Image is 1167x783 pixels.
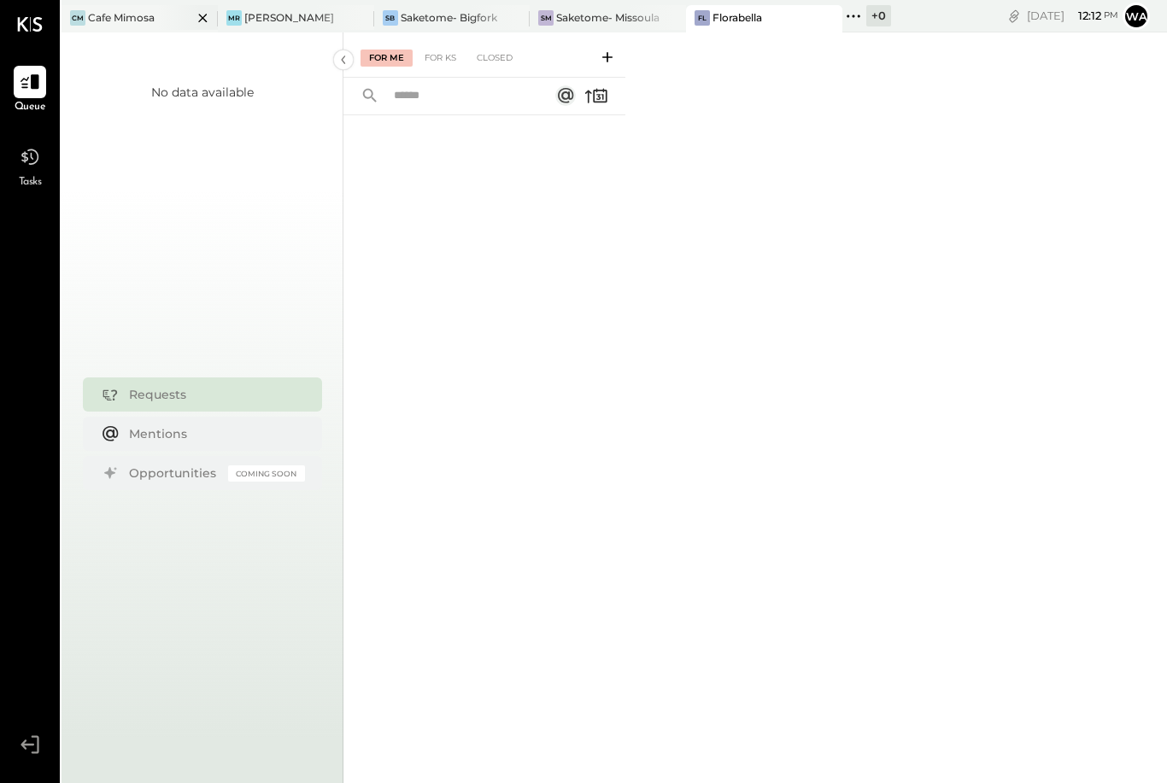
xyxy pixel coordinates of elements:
div: Cafe Mimosa [88,10,155,25]
div: MR [226,10,242,26]
div: Coming Soon [228,465,305,482]
a: Queue [1,66,59,115]
div: Saketome- Missoula [556,10,660,25]
div: [PERSON_NAME] [244,10,334,25]
div: CM [70,10,85,26]
div: + 0 [866,5,891,26]
div: For Me [361,50,413,67]
div: No data available [151,84,254,101]
span: Queue [15,100,46,115]
div: Opportunities [129,465,220,482]
div: For KS [416,50,465,67]
div: Mentions [129,425,296,442]
div: Closed [468,50,521,67]
div: copy link [1006,7,1023,25]
div: SM [538,10,554,26]
div: Fl [695,10,710,26]
div: Saketome- Bigfork [401,10,497,25]
button: Wa [1123,3,1150,30]
span: Tasks [19,175,42,190]
div: Florabella [713,10,762,25]
div: Requests [129,386,296,403]
a: Tasks [1,141,59,190]
div: SB [383,10,398,26]
div: [DATE] [1027,8,1118,24]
